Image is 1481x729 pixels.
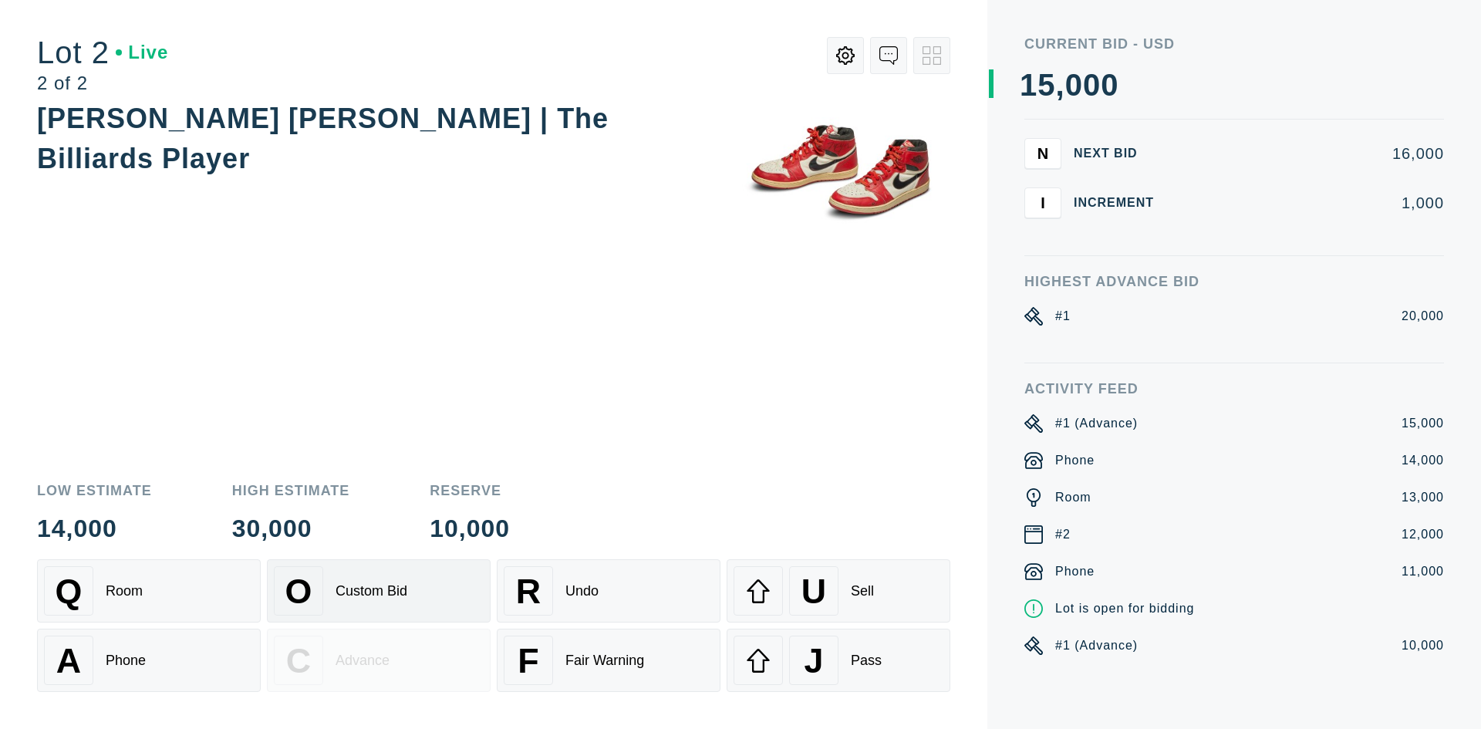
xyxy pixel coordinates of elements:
div: Phone [106,653,146,669]
button: OCustom Bid [267,559,491,623]
span: O [285,572,312,611]
button: QRoom [37,559,261,623]
span: R [516,572,541,611]
span: U [801,572,826,611]
button: I [1024,187,1061,218]
div: Sell [851,583,874,599]
div: 11,000 [1402,562,1444,581]
div: Phone [1055,562,1095,581]
span: F [518,641,538,680]
button: JPass [727,629,950,692]
span: N [1037,144,1048,162]
div: Next Bid [1074,147,1166,160]
button: RUndo [497,559,720,623]
span: A [56,641,81,680]
button: N [1024,138,1061,169]
div: Advance [336,653,390,669]
div: #2 [1055,525,1071,544]
div: Undo [565,583,599,599]
div: 12,000 [1402,525,1444,544]
div: #1 [1055,307,1071,326]
div: Phone [1055,451,1095,470]
div: 10,000 [1402,636,1444,655]
div: Fair Warning [565,653,644,669]
div: Live [116,43,168,62]
div: 14,000 [37,516,152,541]
div: 16,000 [1179,146,1444,161]
div: 2 of 2 [37,74,168,93]
div: 0 [1083,69,1101,100]
div: 5 [1037,69,1055,100]
div: 20,000 [1402,307,1444,326]
div: Reserve [430,484,510,498]
div: Pass [851,653,882,669]
div: Current Bid - USD [1024,37,1444,51]
div: , [1056,69,1065,378]
div: 13,000 [1402,488,1444,507]
div: High Estimate [232,484,350,498]
div: Lot 2 [37,37,168,68]
span: Q [56,572,83,611]
div: Custom Bid [336,583,407,599]
div: Highest Advance Bid [1024,275,1444,289]
div: 15,000 [1402,414,1444,433]
div: [PERSON_NAME] [PERSON_NAME] | The Billiards Player [37,103,609,174]
div: 0 [1101,69,1118,100]
span: C [286,641,311,680]
div: 1,000 [1179,195,1444,211]
div: 1 [1020,69,1037,100]
div: 10,000 [430,516,510,541]
button: USell [727,559,950,623]
div: Lot is open for bidding [1055,599,1194,618]
button: CAdvance [267,629,491,692]
div: #1 (Advance) [1055,636,1138,655]
div: Activity Feed [1024,382,1444,396]
div: Low Estimate [37,484,152,498]
div: Increment [1074,197,1166,209]
div: Room [1055,488,1091,507]
button: APhone [37,629,261,692]
div: 0 [1065,69,1083,100]
button: FFair Warning [497,629,720,692]
span: J [804,641,823,680]
span: I [1041,194,1045,211]
div: #1 (Advance) [1055,414,1138,433]
div: 30,000 [232,516,350,541]
div: Room [106,583,143,599]
div: 14,000 [1402,451,1444,470]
